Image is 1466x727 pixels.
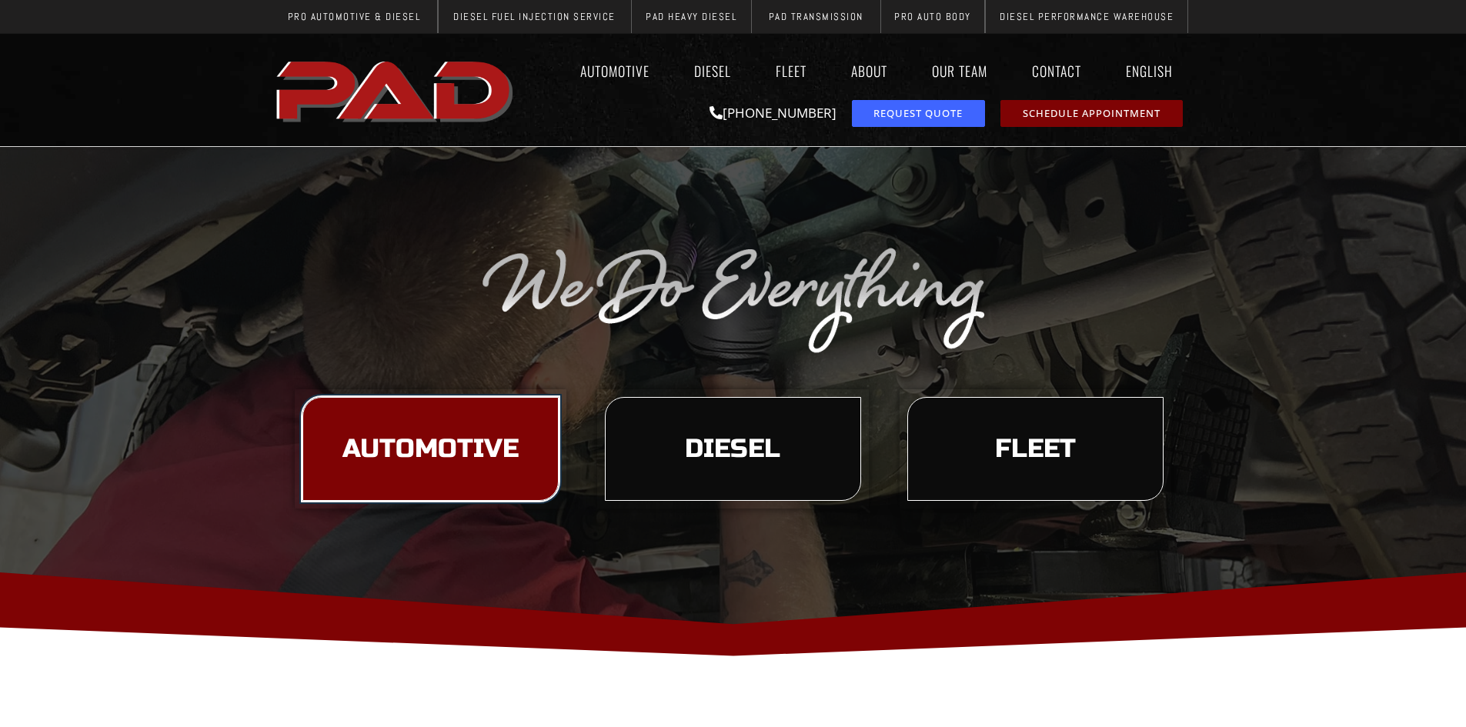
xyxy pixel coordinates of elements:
[680,53,746,88] a: Diesel
[272,48,521,132] a: pro automotive and diesel home page
[685,436,780,462] span: Diesel
[761,53,821,88] a: Fleet
[894,12,971,22] span: Pro Auto Body
[917,53,1002,88] a: Our Team
[566,53,664,88] a: Automotive
[272,48,521,132] img: The image shows the word "PAD" in bold, red, uppercase letters with a slight shadow effect.
[852,100,985,127] a: request a service or repair quote
[873,108,963,118] span: Request Quote
[453,12,616,22] span: Diesel Fuel Injection Service
[1023,108,1160,118] span: Schedule Appointment
[1000,12,1174,22] span: Diesel Performance Warehouse
[710,104,837,122] a: [PHONE_NUMBER]
[646,12,736,22] span: PAD Heavy Diesel
[342,436,519,462] span: Automotive
[1111,53,1195,88] a: English
[769,12,863,22] span: PAD Transmission
[1017,53,1096,88] a: Contact
[837,53,902,88] a: About
[288,12,421,22] span: Pro Automotive & Diesel
[605,397,861,502] a: learn more about our diesel services
[521,53,1195,88] nav: Menu
[302,397,559,502] a: learn more about our automotive services
[995,436,1076,462] span: Fleet
[479,241,987,355] img: The image displays the phrase "We Do Everything" in a silver, cursive font on a transparent backg...
[907,397,1164,502] a: learn more about our fleet services
[1000,100,1183,127] a: schedule repair or service appointment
